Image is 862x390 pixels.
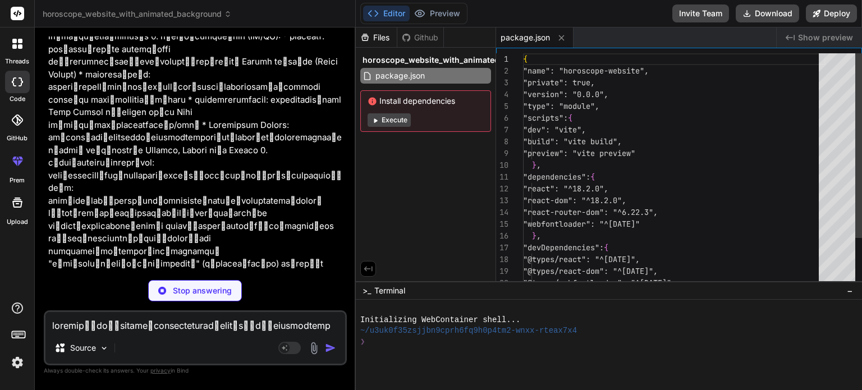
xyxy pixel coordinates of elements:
span: "dev": "vite", [523,125,586,135]
button: Download [736,4,799,22]
button: Invite Team [672,4,729,22]
button: Deploy [806,4,857,22]
span: "devDependencies": [523,242,604,253]
label: code [10,94,25,104]
span: "@types/react-dom": "^[DATE]", [523,266,658,276]
div: 13 [496,195,508,207]
div: 20 [496,277,508,289]
span: privacy [150,367,171,374]
img: settings [8,353,27,372]
span: "@types/react": "^[DATE]", [523,254,640,264]
span: horoscope_website_with_animated_background [43,8,232,20]
label: GitHub [7,134,27,143]
span: "preview": "vite preview" [523,148,635,158]
span: } [532,231,537,241]
button: Preview [410,6,465,21]
div: 15 [496,218,508,230]
p: Source [70,342,96,354]
span: { [604,242,608,253]
img: icon [325,342,336,354]
span: package.json [501,32,550,43]
span: "dependencies": [523,172,590,182]
span: , [537,231,541,241]
div: 11 [496,171,508,183]
div: 2 [496,65,508,77]
div: 3 [496,77,508,89]
button: − [845,282,855,300]
div: 6 [496,112,508,124]
span: Show preview [798,32,853,43]
div: 12 [496,183,508,195]
span: ❯ [360,337,366,347]
label: Upload [7,217,28,227]
span: "type": "module", [523,101,599,111]
div: 8 [496,136,508,148]
span: "react": "^18.2.0", [523,183,608,194]
span: { [590,172,595,182]
span: "react-dom": "^18.2.0", [523,195,626,205]
button: Execute [368,113,411,127]
span: ~/u3uk0f35zsjjbn9cprh6fq9h0p4tm2-wnxx-rteax7x4 [360,325,577,336]
span: "@types/webfontloader": "^[DATE]", [523,278,676,288]
div: Github [397,32,443,43]
div: 5 [496,100,508,112]
label: prem [10,176,25,185]
span: "webfontloader": "^[DATE]" [523,219,640,229]
span: Initializing WebContainer shell... [360,315,520,325]
div: 16 [496,230,508,242]
div: 1 [496,53,508,65]
div: 4 [496,89,508,100]
button: Editor [363,6,410,21]
span: horoscope_website_with_animated_background [363,54,551,66]
div: 7 [496,124,508,136]
span: − [847,285,853,296]
label: threads [5,57,29,66]
div: 18 [496,254,508,265]
span: Terminal [374,285,405,296]
img: attachment [308,342,320,355]
span: } [532,160,537,170]
img: Pick Models [99,343,109,353]
span: >_ [363,285,371,296]
span: , [537,160,541,170]
div: 9 [496,148,508,159]
span: "build": "vite build", [523,136,622,146]
div: 10 [496,159,508,171]
div: 14 [496,207,508,218]
span: { [568,113,572,123]
span: package.json [374,69,426,82]
div: 17 [496,242,508,254]
span: "react-router-dom": "^6.22.3", [523,207,658,217]
span: "name": "horoscope-website", [523,66,649,76]
p: Stop answering [173,285,232,296]
span: "scripts": [523,113,568,123]
span: { [523,54,528,64]
div: Files [356,32,397,43]
div: 19 [496,265,508,277]
span: "version": "0.0.0", [523,89,608,99]
span: Install dependencies [368,95,484,107]
p: Always double-check its answers. Your in Bind [44,365,347,376]
span: "private": true, [523,77,595,88]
